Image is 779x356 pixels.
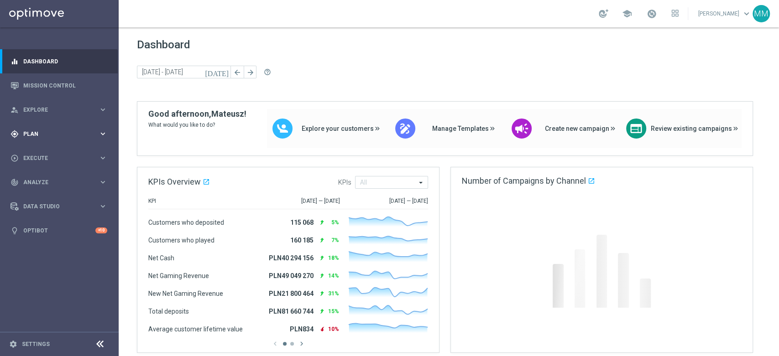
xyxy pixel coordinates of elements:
[10,82,108,89] button: Mission Control
[10,155,108,162] button: play_circle_outline Execute keyboard_arrow_right
[23,73,107,98] a: Mission Control
[10,57,19,66] i: equalizer
[742,9,752,19] span: keyboard_arrow_down
[99,105,107,114] i: keyboard_arrow_right
[10,106,108,114] button: person_search Explore keyboard_arrow_right
[10,49,107,73] div: Dashboard
[10,73,107,98] div: Mission Control
[9,340,17,348] i: settings
[10,179,108,186] button: track_changes Analyze keyboard_arrow_right
[10,202,99,211] div: Data Studio
[23,107,99,113] span: Explore
[10,130,99,138] div: Plan
[99,202,107,211] i: keyboard_arrow_right
[22,341,50,347] a: Settings
[23,131,99,137] span: Plan
[10,106,19,114] i: person_search
[99,129,107,138] i: keyboard_arrow_right
[753,5,770,22] div: MM
[99,154,107,162] i: keyboard_arrow_right
[10,154,99,162] div: Execute
[10,130,19,138] i: gps_fixed
[99,178,107,186] i: keyboard_arrow_right
[10,154,19,162] i: play_circle_outline
[23,155,99,161] span: Execute
[697,7,753,21] a: [PERSON_NAME]keyboard_arrow_down
[10,130,108,138] button: gps_fixed Plan keyboard_arrow_right
[10,218,107,242] div: Optibot
[95,227,107,233] div: +10
[10,106,99,114] div: Explore
[10,178,99,186] div: Analyze
[10,178,19,186] i: track_changes
[23,218,95,242] a: Optibot
[10,227,108,234] button: lightbulb Optibot +10
[23,180,99,185] span: Analyze
[10,58,108,65] button: equalizer Dashboard
[622,9,632,19] span: school
[10,203,108,210] button: Data Studio keyboard_arrow_right
[23,204,99,209] span: Data Studio
[23,49,107,73] a: Dashboard
[10,227,19,235] i: lightbulb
